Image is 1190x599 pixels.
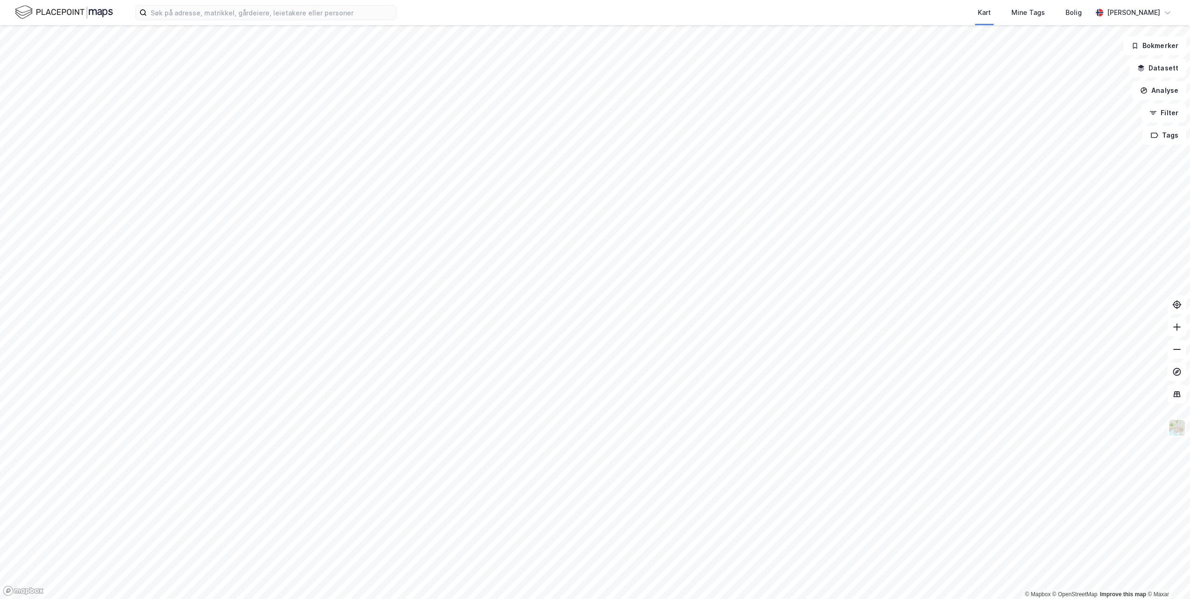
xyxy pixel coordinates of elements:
iframe: Chat Widget [1143,554,1190,599]
a: Mapbox [1025,591,1051,598]
button: Analyse [1132,81,1186,100]
input: Søk på adresse, matrikkel, gårdeiere, leietakere eller personer [147,6,396,20]
a: OpenStreetMap [1052,591,1098,598]
button: Bokmerker [1123,36,1186,55]
a: Mapbox homepage [3,585,44,596]
img: logo.f888ab2527a4732fd821a326f86c7f29.svg [15,4,113,21]
img: Z [1168,419,1186,437]
div: Kontrollprogram for chat [1143,554,1190,599]
div: Kart [978,7,991,18]
button: Tags [1143,126,1186,145]
div: Bolig [1065,7,1082,18]
button: Datasett [1129,59,1186,77]
a: Improve this map [1100,591,1146,598]
button: Filter [1142,104,1186,122]
div: [PERSON_NAME] [1107,7,1160,18]
div: Mine Tags [1011,7,1045,18]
